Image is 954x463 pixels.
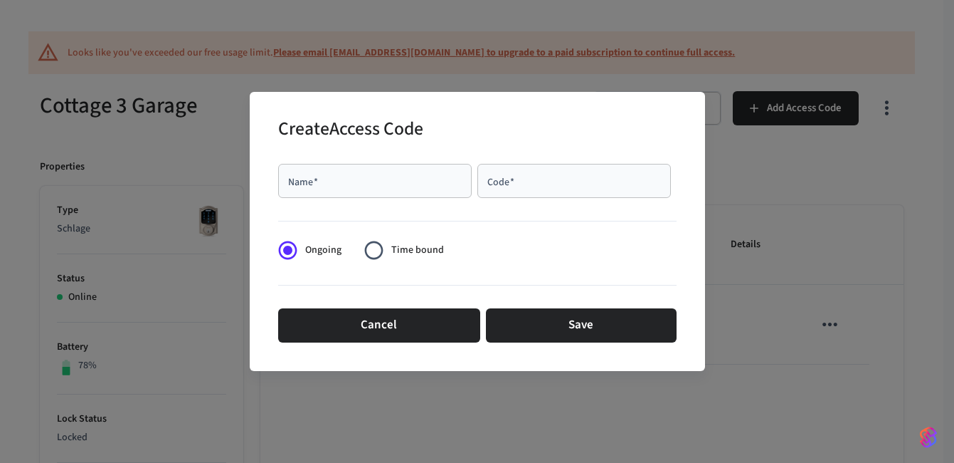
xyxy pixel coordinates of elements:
button: Cancel [278,308,480,343]
h2: Create Access Code [278,109,423,152]
img: SeamLogoGradient.69752ec5.svg [920,426,937,449]
span: Ongoing [305,243,341,258]
span: Time bound [391,243,444,258]
button: Save [486,308,677,343]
